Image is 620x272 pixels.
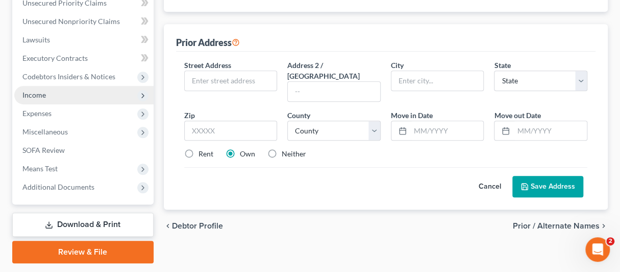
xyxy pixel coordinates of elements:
iframe: Intercom live chat [585,237,610,262]
a: Lawsuits [14,31,154,49]
input: XXXXX [184,121,278,141]
div: Prior Address [176,36,240,49]
input: Enter street address [185,71,277,90]
span: Executory Contracts [22,54,88,62]
button: Prior / Alternate Names chevron_right [513,222,608,230]
span: Prior / Alternate Names [513,222,600,230]
label: Neither [282,149,306,159]
span: Codebtors Insiders & Notices [22,72,115,81]
label: Address 2 / [GEOGRAPHIC_DATA] [287,60,381,81]
span: Expenses [22,109,52,118]
span: Zip [184,111,195,120]
a: SOFA Review [14,141,154,160]
span: State [494,61,510,70]
a: Download & Print [12,213,154,237]
button: Cancel [467,176,512,197]
i: chevron_right [600,222,608,230]
button: Save Address [512,176,583,197]
label: Own [240,149,255,159]
a: Executory Contracts [14,49,154,67]
span: Move out Date [494,111,540,120]
i: chevron_left [164,222,172,230]
span: Miscellaneous [22,127,68,136]
span: Income [22,90,46,99]
span: County [287,111,310,120]
span: Street Address [184,61,231,70]
span: SOFA Review [22,146,65,154]
span: Move in Date [391,111,433,120]
span: 2 [606,237,614,245]
span: Debtor Profile [172,222,223,230]
span: City [391,61,404,70]
input: MM/YYYY [513,121,587,141]
span: Unsecured Nonpriority Claims [22,17,120,26]
span: Additional Documents [22,183,94,191]
input: -- [288,82,380,101]
a: Review & File [12,241,154,263]
a: Unsecured Nonpriority Claims [14,12,154,31]
label: Rent [199,149,213,159]
span: Means Test [22,164,58,173]
input: MM/YYYY [410,121,484,141]
button: chevron_left Debtor Profile [164,222,223,230]
input: Enter city... [391,71,484,90]
span: Lawsuits [22,35,50,44]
